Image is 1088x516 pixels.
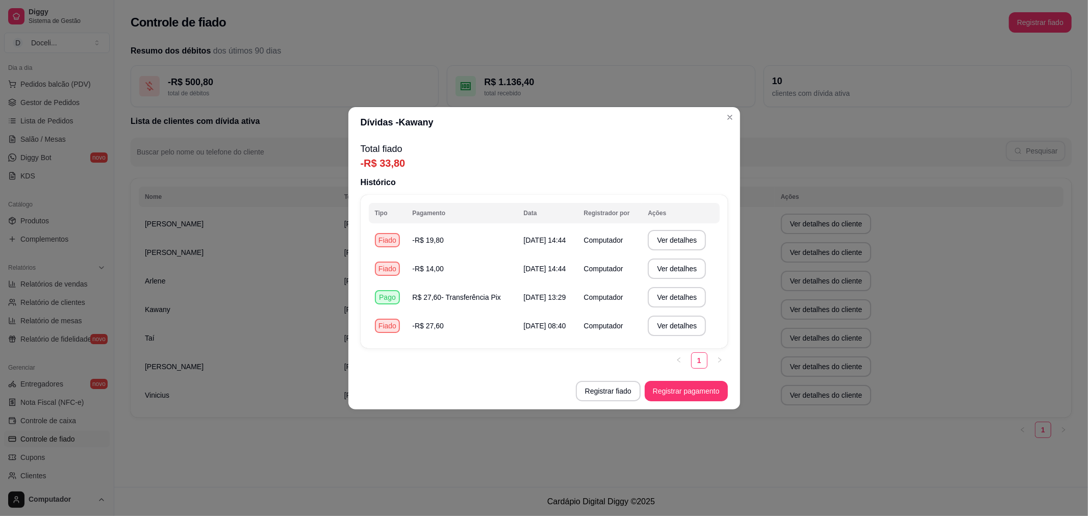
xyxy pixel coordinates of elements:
span: Computador [584,322,623,330]
li: Previous Page [671,352,687,369]
th: Pagamento [406,203,517,223]
p: Histórico [361,176,728,189]
div: Fiado [375,319,400,333]
th: Registrador por [578,203,642,223]
span: [DATE] 14:44 [523,236,566,244]
span: right [717,357,723,363]
span: [DATE] 13:29 [523,293,566,301]
th: Tipo [369,203,407,223]
td: R$ 27,60 - Transferência Pix [406,283,517,312]
button: Ver detalhes [648,316,706,336]
div: Fiado [375,262,400,276]
li: 1 [691,352,707,369]
button: Registrar fiado [576,381,641,401]
span: [DATE] 14:44 [523,265,566,273]
header: Dívidas - Kawany [348,107,740,138]
div: Pago [375,290,400,304]
li: Next Page [712,352,728,369]
th: Data [517,203,577,223]
button: right [712,352,728,369]
button: Ver detalhes [648,230,706,250]
button: left [671,352,687,369]
td: -R$ 14,00 [406,254,517,283]
span: Computador [584,293,623,301]
button: Ver detalhes [648,259,706,279]
td: -R$ 27,60 [406,312,517,340]
span: Computador [584,265,623,273]
p: -R$ 33,80 [361,156,728,170]
div: Fiado [375,233,400,247]
p: Total fiado [361,142,728,156]
a: 1 [692,353,707,368]
td: -R$ 19,80 [406,226,517,254]
th: Ações [642,203,719,223]
button: Close [722,109,738,125]
button: Ver detalhes [648,287,706,307]
span: [DATE] 08:40 [523,322,566,330]
span: Computador [584,236,623,244]
button: Registrar pagamento [645,381,728,401]
span: left [676,357,682,363]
